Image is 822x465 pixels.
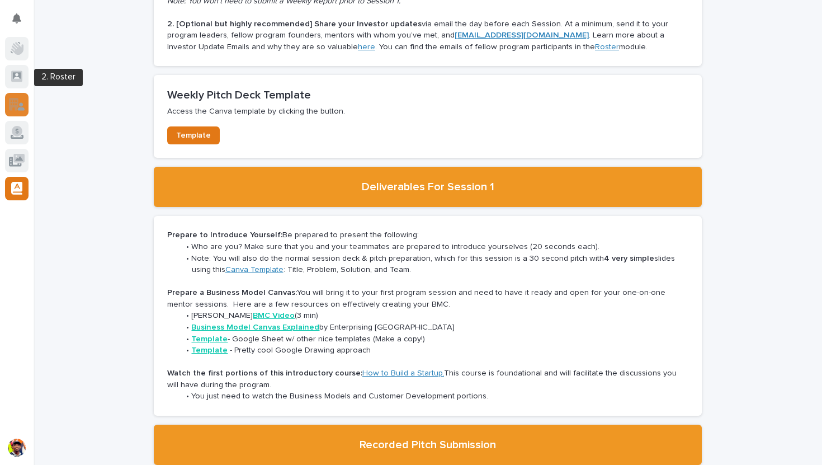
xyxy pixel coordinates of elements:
[360,438,496,452] h2: Recorded Pitch Submission
[179,322,688,334] li: by Enterprising [GEOGRAPHIC_DATA]
[191,346,228,354] a: Template
[362,180,494,194] h2: Deliverables For Session 1
[225,266,284,274] a: Canva Template
[5,436,29,459] button: users-avatar
[167,287,688,310] p: You will bring it to your first program session and need to have it ready and open for your one-o...
[167,18,688,53] p: via email the day before each Session. At a minimum, send it to your program leaders, fellow prog...
[179,241,688,253] li: Who are you? Make sure that you and your teammates are prepared to introduce yourselves (20 secon...
[604,255,654,262] strong: 4 very simple
[191,323,319,331] a: Business Model Canvas Explained
[167,88,688,102] h2: Weekly Pitch Deck Template
[167,20,422,28] strong: 2. [Optional but highly recommended] Share your Investor updates
[14,13,29,31] div: Notifications
[358,43,375,51] a: here
[167,368,688,391] p: This course is foundational and will facilitate the discussions you will have during the program.
[167,126,220,144] a: Template
[191,335,228,343] a: Template
[179,334,688,345] li: - Google Sheet w/ other nice templates (Make a copy!)
[167,231,282,239] strong: Prepare to Introduce Yourself:
[455,31,589,39] a: [EMAIL_ADDRESS][DOMAIN_NAME]
[179,345,688,356] li: - Pretty cool Google Drawing approach
[179,310,688,322] li: [PERSON_NAME] (3 min)
[167,369,362,377] strong: Watch the first portions of this introductory course:
[167,289,297,297] strong: Prepare a Business Model Canvas:
[5,7,29,30] button: Notifications
[362,369,444,377] a: How to Build a Startup.
[176,131,211,139] span: Template
[179,391,688,402] li: You just need to watch the Business Models and Customer Development portions.
[179,253,688,276] li: Note: You will also do the normal session deck & pitch preparation, which for this session is a 3...
[595,43,619,51] a: Roster
[167,106,688,118] p: Access the Canva template by clicking the button.
[253,312,295,320] a: BMC Video
[167,229,688,241] p: Be prepared to present the following:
